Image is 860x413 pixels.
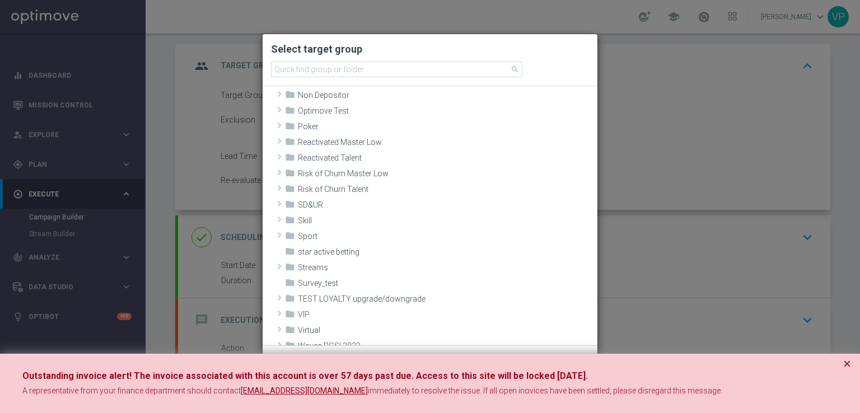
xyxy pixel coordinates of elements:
span: star active betting [298,247,597,257]
h2: Select target group [271,43,589,56]
i: folder [285,152,295,165]
i: folder [285,105,295,118]
i: folder [285,309,295,322]
i: folder [285,168,295,181]
span: Waves PGSI 2022 [298,341,597,351]
span: Risk of Churn Master Low [298,169,597,179]
i: folder [285,293,295,306]
button: Close [843,357,851,370]
a: [EMAIL_ADDRESS][DOMAIN_NAME] [241,386,368,397]
span: A representative from your finance department should contact [22,386,241,395]
strong: Outstanding invoice alert! The invoice associated with this account is over 57 days past due. Acc... [22,370,588,381]
i: folder [285,90,295,102]
span: Sport [298,232,597,241]
span: SD&amp;UR [298,200,597,210]
span: Streams [298,263,597,273]
span: Reactivated Talent [298,153,597,163]
span: Poker [298,122,597,132]
i: folder [285,199,295,212]
span: Survey_test [298,279,597,288]
span: Skill [298,216,597,226]
i: folder [285,325,295,337]
span: Reactivated Master Low [298,138,597,147]
span: TEST LOYALTY upgrade/downgrade [298,294,597,304]
i: folder [285,278,295,290]
span: immediately to resolve the issue. If all open inovices have been settled, please disregard this m... [368,386,722,395]
span: Non Depositor [298,91,597,100]
span: VIP [298,310,597,320]
i: folder [285,231,295,243]
span: Optimove Test [298,106,597,116]
span: Risk of Churn Talent [298,185,597,194]
i: folder [285,121,295,134]
i: folder [285,137,295,149]
span: Virtual [298,326,597,335]
i: folder [285,262,295,275]
input: Quick find group or folder [271,62,522,77]
i: folder [285,340,295,353]
i: folder [285,215,295,228]
i: folder [285,184,295,196]
span: search [511,65,520,74]
i: folder [285,246,295,259]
